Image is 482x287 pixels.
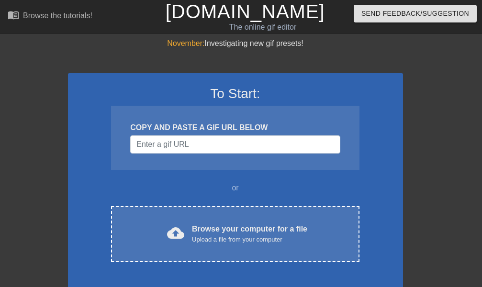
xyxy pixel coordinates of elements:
span: menu_book [8,9,19,21]
span: Send Feedback/Suggestion [361,8,469,20]
h3: To Start: [80,86,391,102]
div: Investigating new gif presets! [68,38,403,49]
div: or [93,182,378,194]
button: Send Feedback/Suggestion [354,5,477,22]
div: Upload a file from your computer [192,235,307,244]
span: November: [167,39,204,47]
a: Browse the tutorials! [8,9,92,24]
div: COPY AND PASTE A GIF URL BELOW [130,122,340,133]
a: [DOMAIN_NAME] [166,1,325,22]
div: Browse the tutorials! [23,11,92,20]
input: Username [130,135,340,154]
span: cloud_upload [167,224,184,242]
div: Browse your computer for a file [192,223,307,244]
div: The online gif editor [166,22,360,33]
